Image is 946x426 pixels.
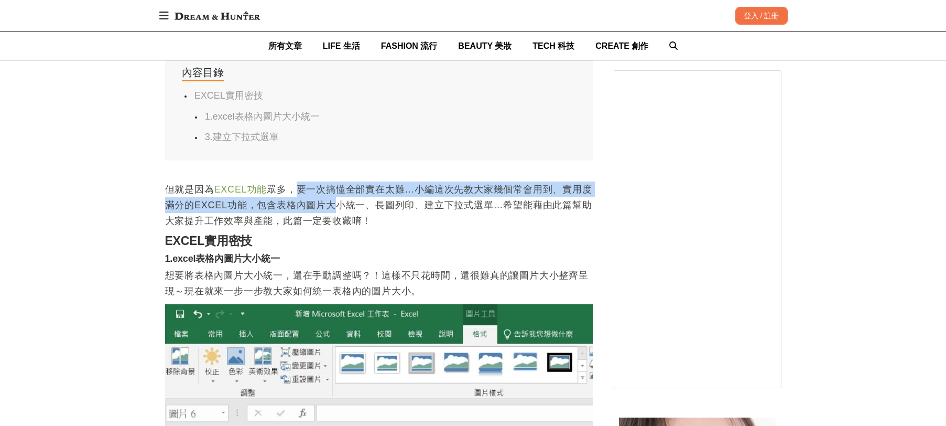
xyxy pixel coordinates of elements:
span: TECH 科技 [532,41,574,50]
span: BEAUTY 美妝 [458,41,512,50]
a: CREATE 創作 [595,32,648,60]
span: LIFE 生活 [323,41,360,50]
span: CREATE 創作 [595,41,648,50]
a: 3.建立下拉式選單 [205,132,279,142]
h2: EXCEL實用密技 [165,234,593,249]
a: TECH 科技 [532,32,574,60]
span: 所有文章 [268,41,302,50]
a: EXCEL實用密技 [194,90,263,101]
p: 想要將表格內圖片大小統一，還在手動調整嗎？！這樣不只花時間，還很難真的讓圖片大小整齊呈現～現在就來一步一步教大家如何統一表格內的圖片大小。 [165,268,593,299]
a: 1.excel表格內圖片大小統一 [205,111,320,122]
a: LIFE 生活 [323,32,360,60]
h3: 1.excel表格內圖片大小統一 [165,253,593,265]
div: 登入 / 註冊 [735,7,788,25]
span: FASHION 流行 [381,41,438,50]
div: 內容目錄 [182,65,224,81]
img: Dream & Hunter [169,6,265,25]
p: 但就是因為 眾多，要一次搞懂全部實在太難…小編這次先教大家幾個常會用到、實用度滿分的EXCEL功能，包含表格內圖片大小統一、長圖列印、建立下拉式選單…希望能藉由此篇幫助大家提升工作效率與產能，此... [165,182,593,229]
a: EXCEL功能 [214,184,267,195]
a: BEAUTY 美妝 [458,32,512,60]
a: FASHION 流行 [381,32,438,60]
a: 所有文章 [268,32,302,60]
